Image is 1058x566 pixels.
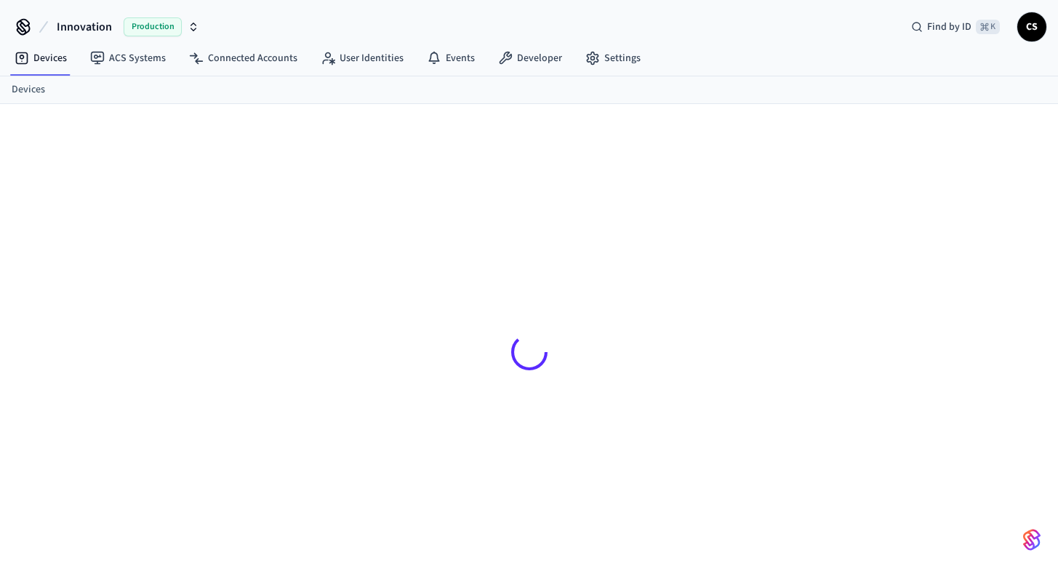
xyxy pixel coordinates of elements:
span: Innovation [57,18,112,36]
a: Devices [12,82,45,97]
a: Developer [486,45,574,71]
a: User Identities [309,45,415,71]
span: CS [1019,14,1045,40]
span: Production [124,17,182,36]
a: Devices [3,45,79,71]
span: ⌘ K [976,20,1000,34]
a: Settings [574,45,652,71]
a: Connected Accounts [177,45,309,71]
a: ACS Systems [79,45,177,71]
a: Events [415,45,486,71]
div: Find by ID⌘ K [899,14,1011,40]
img: SeamLogoGradient.69752ec5.svg [1023,528,1041,551]
span: Find by ID [927,20,971,34]
button: CS [1017,12,1046,41]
